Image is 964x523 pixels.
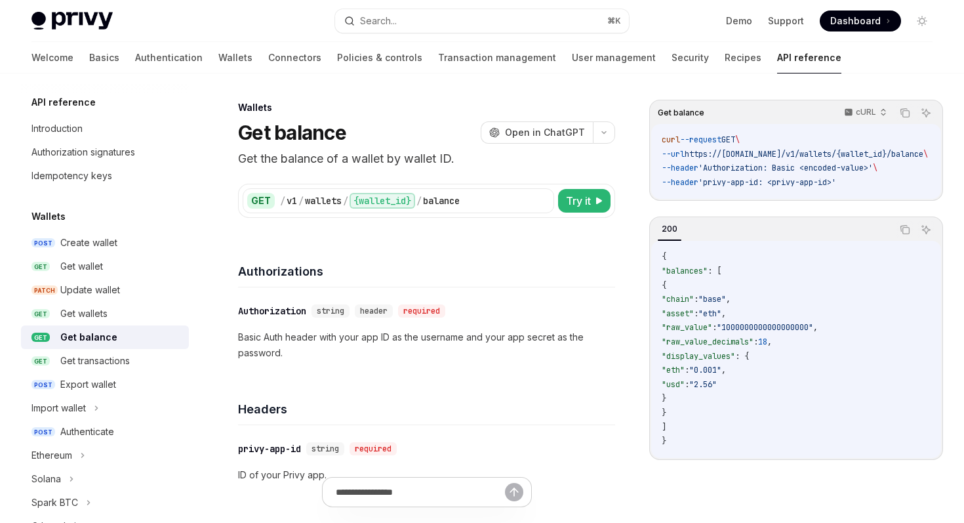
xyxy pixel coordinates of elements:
span: : [685,365,689,375]
a: POSTCreate wallet [21,231,189,255]
button: Search...⌘K [335,9,628,33]
div: Export wallet [60,377,116,392]
div: wallets [305,194,342,207]
span: , [726,294,731,304]
span: header [360,306,388,316]
span: "usd" [662,379,685,390]
div: / [298,194,304,207]
p: cURL [856,107,876,117]
span: : [685,379,689,390]
div: Search... [360,13,397,29]
span: "raw_value_decimals" [662,337,753,347]
a: Authorization signatures [21,140,189,164]
span: "eth" [662,365,685,375]
h5: Wallets [31,209,66,224]
span: --header [662,177,698,188]
div: {wallet_id} [350,193,415,209]
div: Authorization signatures [31,144,135,160]
a: Wallets [218,42,252,73]
span: : [712,322,717,333]
span: GET [31,309,50,319]
div: GET [247,193,275,209]
span: 'privy-app-id: <privy-app-id>' [698,177,836,188]
button: Toggle dark mode [912,10,933,31]
a: Idempotency keys [21,164,189,188]
button: Copy the contents from the code block [896,221,914,238]
span: Try it [566,193,591,209]
a: Recipes [725,42,761,73]
span: "0.001" [689,365,721,375]
span: "display_values" [662,351,735,362]
p: ID of your Privy app. [238,467,615,483]
a: GETGet wallets [21,302,189,325]
span: POST [31,238,55,248]
span: --request [680,135,721,145]
div: Introduction [31,121,83,136]
p: Get the balance of a wallet by wallet ID. [238,150,615,168]
a: PATCHUpdate wallet [21,278,189,302]
button: Try it [558,189,611,213]
span: \ [923,149,928,159]
span: , [813,322,818,333]
div: required [398,304,445,318]
div: Get balance [60,329,117,345]
button: Send message [505,483,523,501]
div: privy-app-id [238,442,301,455]
a: GETGet transactions [21,349,189,373]
span: : [694,308,698,319]
a: Policies & controls [337,42,422,73]
span: \ [735,135,740,145]
a: Security [672,42,709,73]
span: GET [31,333,50,343]
div: balance [423,194,460,207]
a: Authentication [135,42,203,73]
a: GETGet wallet [21,255,189,278]
span: : [753,337,758,347]
span: : [ [708,266,721,276]
h5: API reference [31,94,96,110]
a: Demo [726,14,752,28]
span: { [662,280,666,291]
span: : [694,294,698,304]
a: Transaction management [438,42,556,73]
h4: Headers [238,400,615,418]
div: Authenticate [60,424,114,440]
img: light logo [31,12,113,30]
a: Welcome [31,42,73,73]
span: , [721,365,726,375]
span: \ [873,163,877,173]
a: API reference [777,42,841,73]
span: --url [662,149,685,159]
span: Open in ChatGPT [505,126,585,139]
span: GET [31,356,50,366]
div: Solana [31,471,61,487]
div: / [416,194,422,207]
span: : { [735,351,749,362]
div: Get transactions [60,353,130,369]
div: 200 [658,221,681,237]
div: Wallets [238,101,615,114]
span: "2.56" [689,379,717,390]
button: cURL [837,102,893,124]
span: Dashboard [830,14,881,28]
span: ⌘ K [607,16,621,26]
div: Update wallet [60,282,120,298]
div: Import wallet [31,400,86,416]
span: "asset" [662,308,694,319]
span: POST [31,380,55,390]
span: "raw_value" [662,322,712,333]
button: Copy the contents from the code block [896,104,914,121]
span: , [721,308,726,319]
span: string [317,306,344,316]
div: Spark BTC [31,495,78,511]
h1: Get balance [238,121,346,144]
span: POST [31,427,55,437]
span: 'Authorization: Basic <encoded-value>' [698,163,873,173]
span: { [662,251,666,262]
span: } [662,393,666,404]
a: Dashboard [820,10,901,31]
div: / [280,194,285,207]
a: User management [572,42,656,73]
span: "1000000000000000000" [717,322,813,333]
span: --header [662,163,698,173]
